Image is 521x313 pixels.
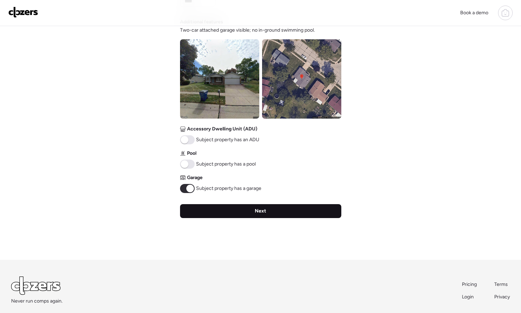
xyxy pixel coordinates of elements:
span: Book a demo [460,10,488,16]
span: Terms [494,281,508,287]
a: Login [462,294,478,300]
span: Subject property has a garage [196,185,261,192]
span: Login [462,294,474,300]
a: Terms [494,281,510,288]
span: Garage [187,174,203,181]
a: Privacy [494,294,510,300]
span: Never run comps again. [11,298,63,305]
span: Privacy [494,294,510,300]
span: Subject property has an ADU [196,136,259,143]
img: Logo [8,7,38,18]
span: Next [255,208,266,215]
span: Accessory Dwelling Unit (ADU) [187,126,257,133]
span: Subject property has a pool [196,161,256,168]
span: Pricing [462,281,477,287]
span: Two-car attached garage visible; no in-ground swimming pool. [180,27,315,34]
a: Pricing [462,281,478,288]
img: Logo Light [11,276,60,295]
span: Pool [187,150,196,157]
